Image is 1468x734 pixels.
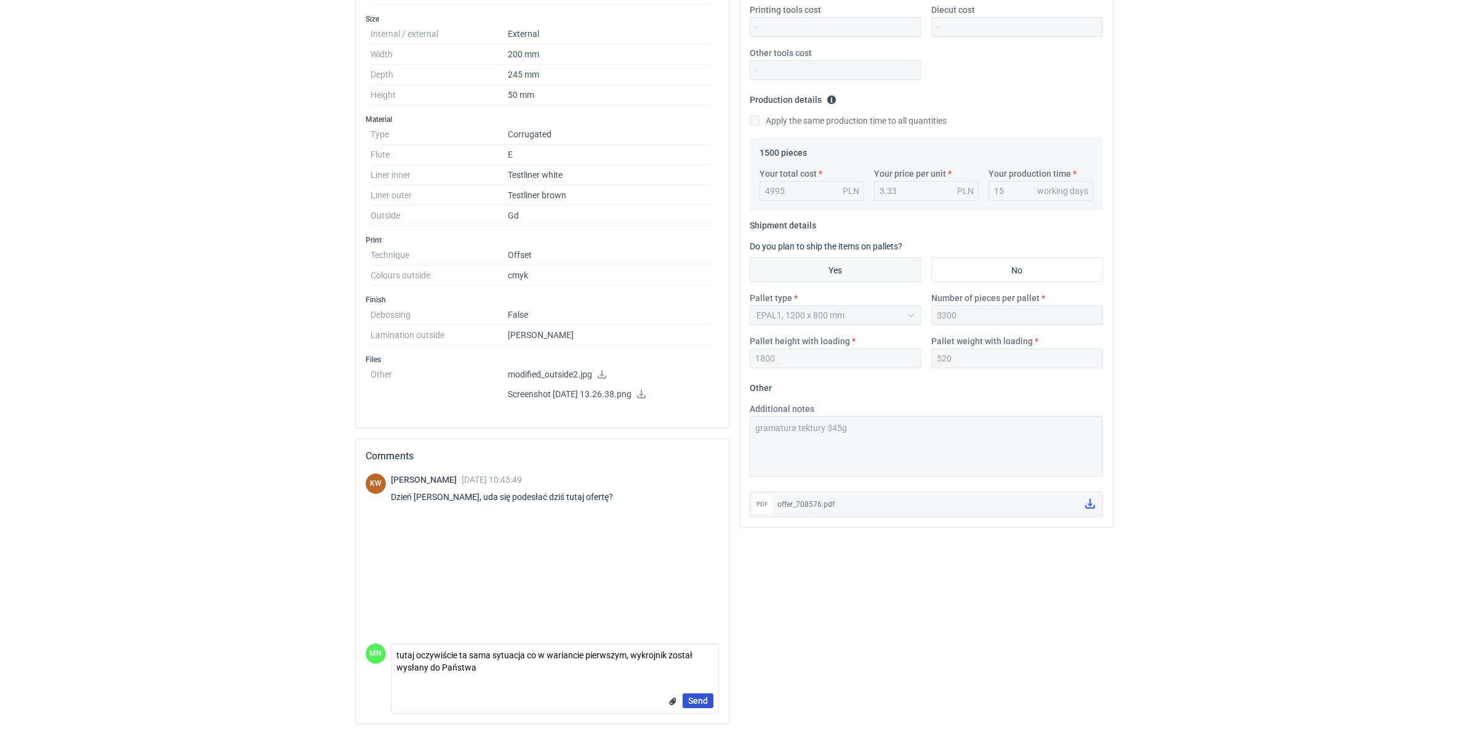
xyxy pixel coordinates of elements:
div: Dzień [PERSON_NAME], uda się podesłać dziś tutaj ofertę? [391,491,628,503]
textarea: tutaj oczywiście ta sama sytuacja co w wariancie pierwszym, wykrojnik został wysłany do Państwa [391,644,718,679]
textarea: gramatura tektury 345g [750,416,1103,477]
dd: Testliner white [508,165,714,185]
dt: Other [371,365,508,409]
label: Apply the same production time to all quantities [750,115,947,127]
dt: Depth [371,65,508,85]
label: Other tools cost [750,47,812,59]
h3: Size [366,14,719,24]
dd: [PERSON_NAME] [508,325,714,345]
dt: Type [371,124,508,145]
h2: Comments [366,449,719,464]
figcaption: MN [366,643,386,664]
label: Do you plan to ship the items on pallets? [750,241,902,251]
span: Send [688,696,708,705]
div: Klaudia Wiśniewska [366,474,386,494]
label: Your total cost [760,167,817,180]
dd: 50 mm [508,85,714,105]
label: Additional notes [750,403,814,415]
dd: 200 mm [508,44,714,65]
p: Screenshot [DATE] 13.26.38.png [508,389,714,400]
div: pdf [753,494,772,514]
legend: 1500 pieces [760,143,807,158]
legend: Other [750,378,772,393]
p: modified_outside2.jpg [508,369,714,381]
label: Your price per unit [874,167,946,180]
h3: Files [366,355,719,365]
dt: Colours outside [371,265,508,286]
legend: Production details [750,90,836,105]
div: PLN [843,185,859,197]
div: PLN [957,185,974,197]
dd: False [508,305,714,325]
h3: Print [366,235,719,245]
dt: Debossing [371,305,508,325]
label: Number of pieces per pallet [931,292,1040,304]
label: Diecut cost [931,4,975,16]
dt: Lamination outside [371,325,508,345]
dt: Outside [371,206,508,226]
dd: E [508,145,714,165]
label: Printing tools cost [750,4,821,16]
span: [DATE] 10:45:49 [462,475,522,485]
dd: External [508,24,714,44]
div: Małgorzata Nowotna [366,643,386,664]
button: Send [683,693,713,708]
div: offer_708576.pdf [777,498,1075,510]
dt: Technique [371,245,508,265]
label: Pallet weight with loading [931,335,1033,347]
dd: cmyk [508,265,714,286]
dt: Width [371,44,508,65]
span: [PERSON_NAME] [391,475,462,485]
dd: Offset [508,245,714,265]
dt: Flute [371,145,508,165]
dt: Height [371,85,508,105]
legend: Shipment details [750,216,816,230]
dt: Internal / external [371,24,508,44]
dd: 245 mm [508,65,714,85]
label: Pallet type [750,292,792,304]
dt: Liner inner [371,165,508,185]
figcaption: KW [366,474,386,494]
dd: Testliner brown [508,185,714,206]
h3: Material [366,115,719,124]
dd: Gd [508,206,714,226]
h3: Finish [366,295,719,305]
label: Your production time [989,167,1071,180]
label: Pallet height with loading [750,335,850,347]
dd: Corrugated [508,124,714,145]
div: working days [1037,185,1088,197]
dt: Liner outer [371,185,508,206]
